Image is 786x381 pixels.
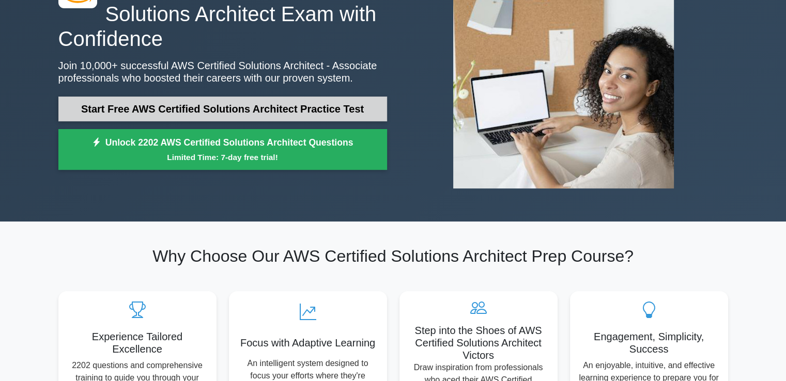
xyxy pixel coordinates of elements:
h5: Step into the Shoes of AWS Certified Solutions Architect Victors [408,324,549,361]
a: Unlock 2202 AWS Certified Solutions Architect QuestionsLimited Time: 7-day free trial! [58,129,387,170]
h5: Experience Tailored Excellence [67,330,208,355]
p: Join 10,000+ successful AWS Certified Solutions Architect - Associate professionals who boosted t... [58,59,387,84]
h5: Engagement, Simplicity, Success [578,330,720,355]
h2: Why Choose Our AWS Certified Solutions Architect Prep Course? [58,246,728,266]
a: Start Free AWS Certified Solutions Architect Practice Test [58,97,387,121]
h5: Focus with Adaptive Learning [237,337,379,349]
small: Limited Time: 7-day free trial! [71,151,374,163]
